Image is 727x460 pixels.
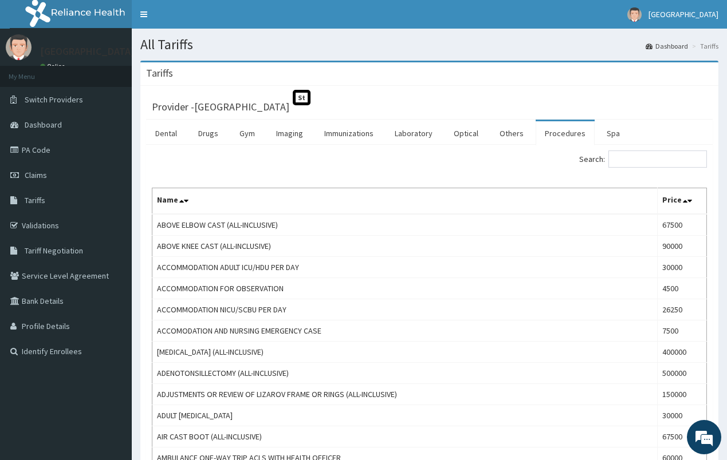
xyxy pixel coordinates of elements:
[152,363,658,384] td: ADENOTONSILLECTOMY (ALL-INCLUSIVE)
[608,150,707,168] input: Search:
[689,41,718,51] li: Tariffs
[140,37,718,52] h1: All Tariffs
[315,121,383,145] a: Immunizations
[152,405,658,426] td: ADULT [MEDICAL_DATA]
[658,342,707,363] td: 400000
[490,121,533,145] a: Others
[536,121,595,145] a: Procedures
[598,121,629,145] a: Spa
[152,278,658,299] td: ACCOMMODATION FOR OBSERVATION
[152,102,289,112] h3: Provider - [GEOGRAPHIC_DATA]
[152,236,658,257] td: ABOVE KNEE CAST (ALL-INCLUSIVE)
[658,236,707,257] td: 90000
[25,245,83,256] span: Tariff Negotiation
[152,384,658,405] td: ADJUSTMENTS OR REVIEW OF LIZAROV FRAME OR RINGS (ALL-INCLUSIVE)
[658,405,707,426] td: 30000
[152,299,658,320] td: ACCOMMODATION NICU/SCBU PER DAY
[152,320,658,342] td: ACCOMODATION AND NURSING EMERGENCY CASE
[25,120,62,130] span: Dashboard
[189,121,227,145] a: Drugs
[146,121,186,145] a: Dental
[267,121,312,145] a: Imaging
[658,363,707,384] td: 500000
[152,214,658,236] td: ABOVE ELBOW CAST (ALL-INCLUSIVE)
[152,188,658,215] th: Name
[60,64,192,79] div: Chat with us now
[6,312,218,352] textarea: Type your message and hit 'Enter'
[40,62,68,70] a: Online
[25,94,83,105] span: Switch Providers
[658,426,707,447] td: 67500
[658,278,707,299] td: 4500
[386,121,442,145] a: Laboratory
[40,46,135,57] p: [GEOGRAPHIC_DATA]
[445,121,488,145] a: Optical
[627,7,642,22] img: User Image
[25,195,45,205] span: Tariffs
[579,150,707,168] label: Search:
[25,170,47,180] span: Claims
[658,214,707,236] td: 67500
[152,257,658,278] td: ACCOMMODATION ADULT ICU/HDU PER DAY
[646,41,688,51] a: Dashboard
[152,342,658,363] td: [MEDICAL_DATA] (ALL-INCLUSIVE)
[293,90,311,105] span: St
[6,34,32,60] img: User Image
[152,426,658,447] td: AIR CAST BOOT (ALL-INCLUSIVE)
[21,57,46,86] img: d_794563401_company_1708531726252_794563401
[649,9,718,19] span: [GEOGRAPHIC_DATA]
[146,68,173,78] h3: Tariffs
[188,6,215,33] div: Minimize live chat window
[658,384,707,405] td: 150000
[230,121,264,145] a: Gym
[658,299,707,320] td: 26250
[658,188,707,215] th: Price
[66,144,158,260] span: We're online!
[658,257,707,278] td: 30000
[658,320,707,342] td: 7500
